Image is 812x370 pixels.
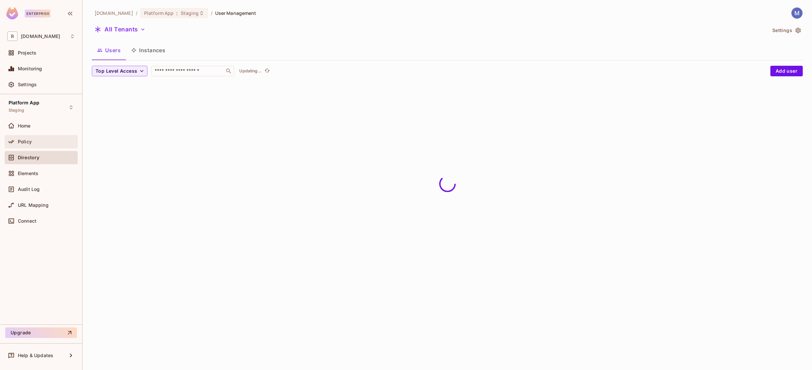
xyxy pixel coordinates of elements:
[92,24,148,35] button: All Tenants
[263,67,271,75] button: refresh
[211,10,213,16] li: /
[18,187,40,192] span: Audit Log
[95,10,133,16] span: the active workspace
[6,7,18,19] img: SReyMgAAAABJRU5ErkJggg==
[18,203,49,208] span: URL Mapping
[181,10,199,16] span: Staging
[18,218,36,224] span: Connect
[136,10,137,16] li: /
[18,171,38,176] span: Elements
[264,68,270,74] span: refresh
[9,100,39,105] span: Platform App
[18,139,32,144] span: Policy
[792,8,802,18] img: Mark Smerchek
[21,34,60,39] span: Workspace: redica.com
[262,67,271,75] span: Click to refresh data
[176,11,178,16] span: :
[18,123,31,129] span: Home
[92,42,126,58] button: Users
[18,50,36,55] span: Projects
[7,31,18,41] span: R
[770,25,803,36] button: Settings
[18,353,53,358] span: Help & Updates
[239,68,262,74] p: Updating...
[92,66,147,76] button: Top Level Access
[770,66,803,76] button: Add user
[144,10,174,16] span: Platform App
[96,67,137,75] span: Top Level Access
[9,108,24,113] span: Staging
[215,10,256,16] span: User Management
[18,66,42,71] span: Monitoring
[18,155,39,160] span: Directory
[5,327,77,338] button: Upgrade
[18,82,37,87] span: Settings
[126,42,171,58] button: Instances
[25,10,51,18] div: Enterprise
